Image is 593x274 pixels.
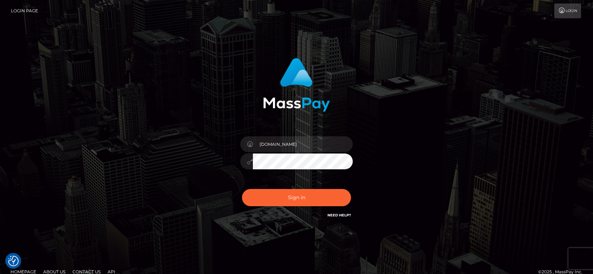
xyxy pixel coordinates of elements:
img: MassPay Login [263,58,330,112]
input: Username... [253,136,353,152]
button: Sign in [242,189,351,206]
a: Login [554,4,581,18]
button: Consent Preferences [8,256,19,266]
a: Need Help? [327,213,351,217]
img: Revisit consent button [8,256,19,266]
a: Login Page [11,4,38,18]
